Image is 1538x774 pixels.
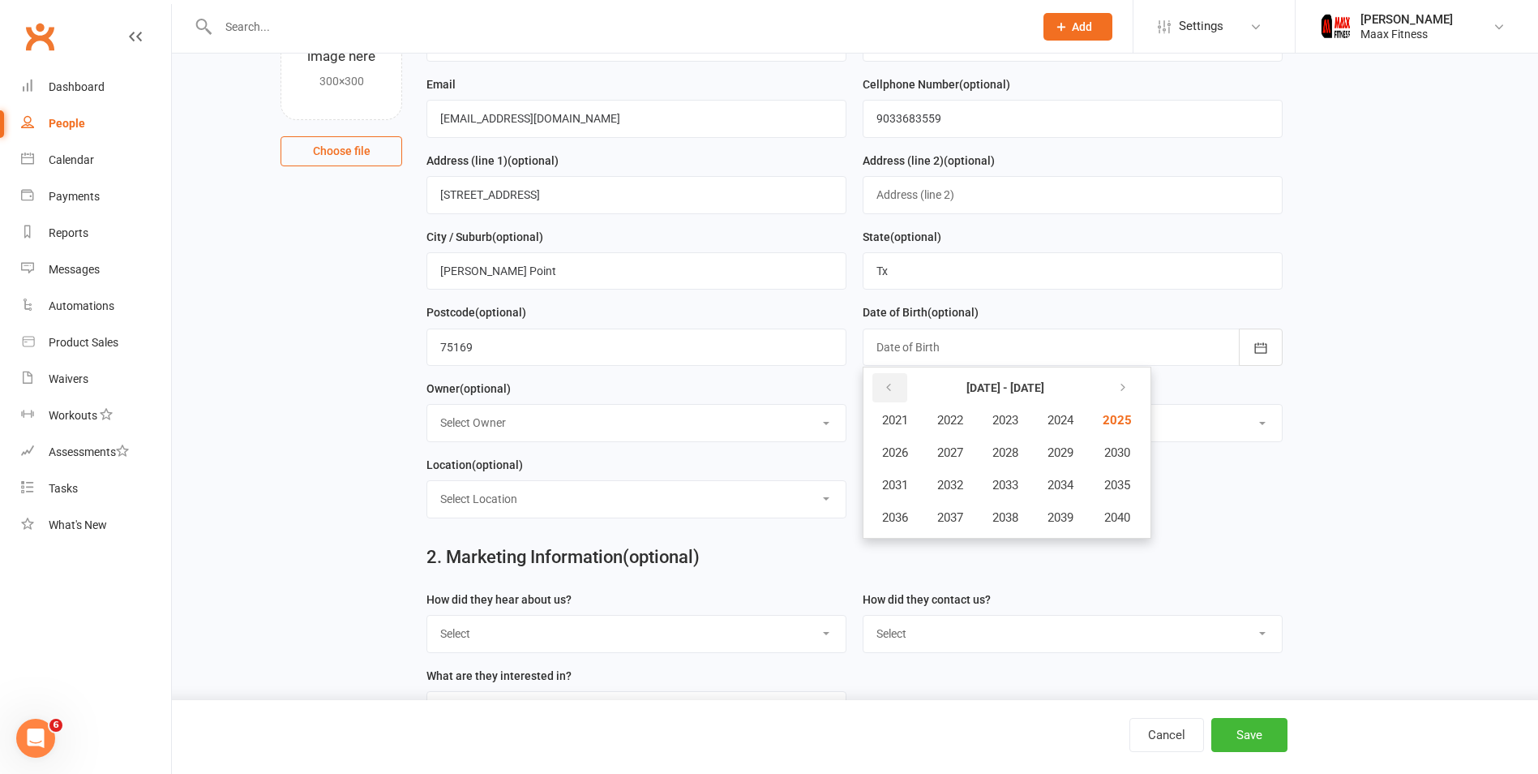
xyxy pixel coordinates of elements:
span: 2024 [1047,413,1073,428]
button: 2033 [979,470,1032,501]
button: Choose file [281,136,402,166]
label: State [863,228,941,246]
spang: (optional) [460,382,511,395]
input: State [863,252,1283,290]
spang: (optional) [928,306,979,319]
div: Reports [49,226,88,239]
spang: (optional) [944,154,995,167]
a: Messages [21,252,171,288]
span: 2034 [1047,478,1073,492]
span: 2037 [937,510,963,525]
div: Assessments [49,445,129,458]
span: Add [1072,20,1092,33]
button: 2022 [923,405,977,436]
button: Save [1211,718,1287,752]
span: 2030 [1104,445,1130,460]
span: 2023 [992,413,1018,428]
input: Search... [213,15,1022,38]
div: What's New [49,518,107,531]
label: Location [426,456,523,474]
span: 6 [49,719,62,732]
span: 2039 [1047,510,1073,525]
iframe: Intercom live chat [16,719,55,758]
button: 2025 [1089,405,1146,436]
a: Assessments [21,434,171,471]
button: 2034 [1034,470,1087,501]
button: 2028 [979,437,1032,468]
label: City / Suburb [426,228,543,246]
button: 2024 [1034,405,1087,436]
a: Tasks [21,471,171,507]
button: 2029 [1034,437,1087,468]
span: 2028 [992,445,1018,460]
label: Cellphone Number [863,75,1010,93]
button: 2023 [979,405,1032,436]
div: People [49,117,85,130]
a: What's New [21,507,171,544]
label: Date of Birth [863,303,979,321]
div: Maax Fitness [1360,27,1453,41]
button: 2026 [868,437,922,468]
spang: (optional) [508,154,559,167]
a: Workouts [21,398,171,434]
span: 2027 [937,445,963,460]
button: 2031 [868,470,922,501]
a: Calendar [21,142,171,178]
span: 2031 [882,478,908,492]
label: Address (line 1) [426,152,559,170]
input: Postcode [426,329,846,366]
label: Owner [426,380,511,398]
button: 2040 [1089,502,1146,533]
button: 2035 [1089,470,1146,501]
a: People [21,105,171,142]
input: Address (line 1) [426,176,846,213]
strong: [DATE] - [DATE] [966,381,1044,394]
button: Cancel [1129,718,1204,752]
button: 2038 [979,502,1032,533]
spang: (optional) [472,458,523,471]
span: 2029 [1047,445,1073,460]
div: Messages [49,263,100,276]
label: What are they interested in? [426,667,572,685]
span: 2038 [992,510,1018,525]
span: (optional) [623,547,700,567]
input: Address (line 2) [863,176,1283,213]
input: Email [426,100,846,137]
a: Product Sales [21,325,171,361]
span: 2040 [1104,510,1130,525]
spang: (optional) [890,230,941,243]
button: 2032 [923,470,977,501]
button: 2030 [1089,437,1146,468]
input: City / Suburb [426,252,846,290]
button: 2021 [868,405,922,436]
a: Automations [21,288,171,325]
span: 2022 [937,413,963,428]
spang: (optional) [475,306,526,319]
span: 2021 [882,413,908,428]
span: 2026 [882,445,908,460]
spang: (optional) [492,230,543,243]
span: 2025 [1103,413,1132,428]
button: 2027 [923,437,977,468]
label: Email [426,75,456,93]
label: Address (line 2) [863,152,995,170]
img: thumb_image1759205071.png [1320,11,1352,43]
div: Dashboard [49,80,105,93]
span: 2035 [1104,478,1130,492]
div: Payments [49,190,100,203]
span: 2036 [882,510,908,525]
div: Workouts [49,409,97,422]
spang: (optional) [959,78,1010,91]
span: 2033 [992,478,1018,492]
input: Cellphone Number [863,100,1283,137]
div: Product Sales [49,336,118,349]
span: 2032 [937,478,963,492]
label: Postcode [426,303,526,321]
div: Automations [49,299,114,312]
span: Settings [1179,8,1223,45]
div: Waivers [49,372,88,385]
div: Tasks [49,482,78,495]
button: 2036 [868,502,922,533]
button: 2037 [923,502,977,533]
button: Add [1043,13,1112,41]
